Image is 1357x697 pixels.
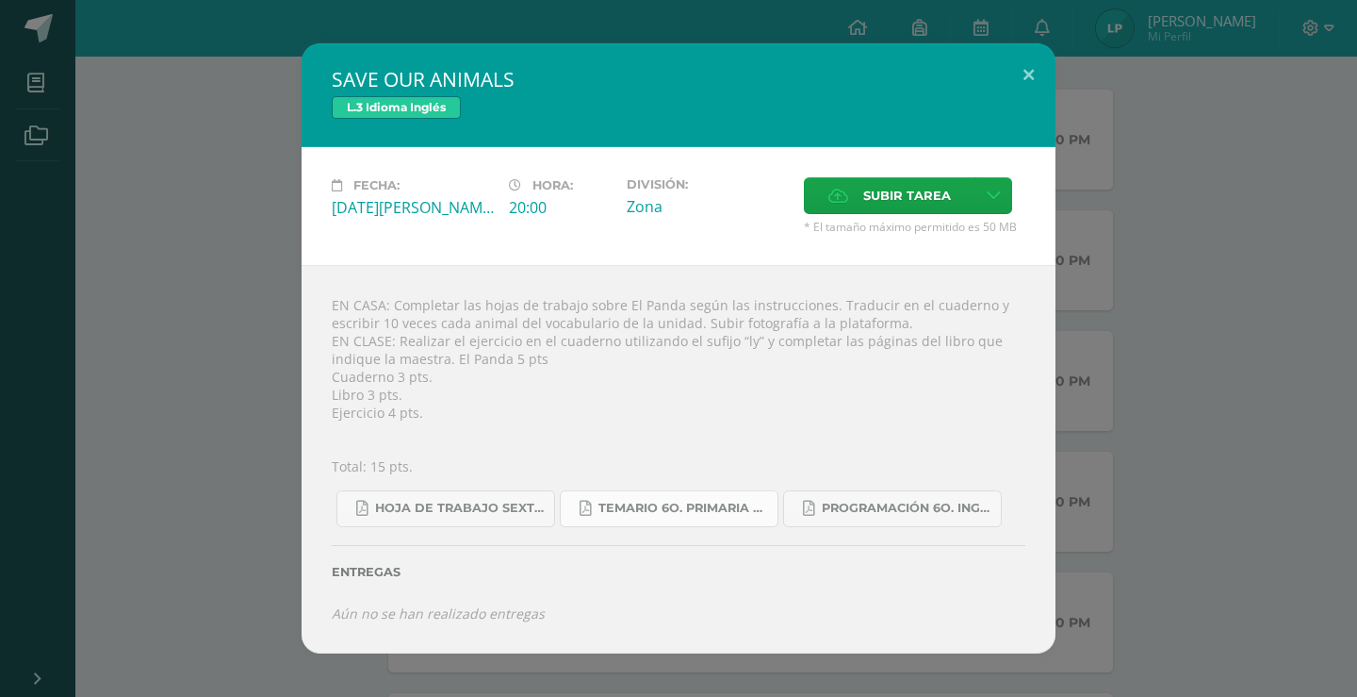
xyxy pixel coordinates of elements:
[332,565,1025,579] label: Entregas
[302,265,1055,654] div: EN CASA: Completar las hojas de trabajo sobre El Panda según las instrucciones. Traducir en el cu...
[822,501,991,516] span: Programación 6o. Inglés B.pdf
[863,178,951,213] span: Subir tarea
[1002,43,1055,108] button: Close (Esc)
[332,66,1025,92] h2: SAVE OUR ANIMALS
[560,490,778,527] a: Temario 6o. primaria 4-2025.pdf
[783,490,1002,527] a: Programación 6o. Inglés B.pdf
[509,197,612,218] div: 20:00
[336,490,555,527] a: Hoja de trabajo SEXTO1.pdf
[532,178,573,192] span: Hora:
[375,501,545,516] span: Hoja de trabajo SEXTO1.pdf
[332,96,461,119] span: L.3 Idioma Inglés
[332,197,494,218] div: [DATE][PERSON_NAME]
[627,196,789,217] div: Zona
[332,605,545,622] i: Aún no se han realizado entregas
[627,177,789,191] label: División:
[598,501,768,516] span: Temario 6o. primaria 4-2025.pdf
[353,178,400,192] span: Fecha:
[804,219,1025,235] span: * El tamaño máximo permitido es 50 MB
